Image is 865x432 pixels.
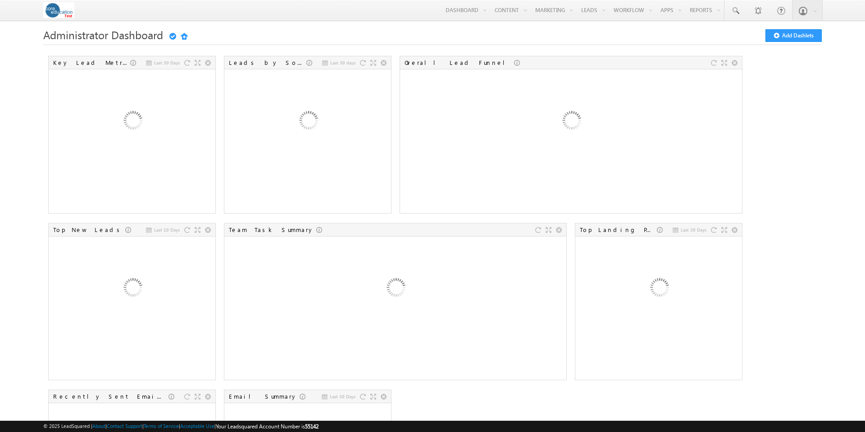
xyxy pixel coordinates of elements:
[84,73,181,170] img: Loading...
[154,59,180,67] span: Last 30 Days
[229,59,306,67] div: Leads by Sources
[330,59,355,67] span: Last 30 days
[229,226,316,234] div: Team Task Summary
[405,59,514,67] div: Overall Lead Funnel
[84,241,181,337] img: Loading...
[53,392,168,400] div: Recently Sent Email Campaigns
[43,27,163,42] span: Administrator Dashboard
[154,226,180,234] span: Last 10 Days
[610,241,707,337] img: Loading...
[259,73,356,170] img: Loading...
[229,392,300,400] div: Email Summary
[107,423,142,429] a: Contact Support
[305,423,319,430] span: 55142
[144,423,179,429] a: Terms of Service
[523,73,619,170] img: Loading...
[92,423,105,429] a: About
[43,422,319,431] span: © 2025 LeadSquared | | | | |
[53,226,125,234] div: Top New Leads
[330,392,355,400] span: Last 30 Days
[180,423,214,429] a: Acceptable Use
[216,423,319,430] span: Your Leadsquared Account Number is
[681,226,706,234] span: Last 30 Days
[53,59,130,67] div: Key Lead Metrics
[580,226,657,234] div: Top Landing Pages
[765,29,822,42] button: Add Dashlets
[347,241,444,337] img: Loading...
[43,2,74,18] img: Custom Logo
